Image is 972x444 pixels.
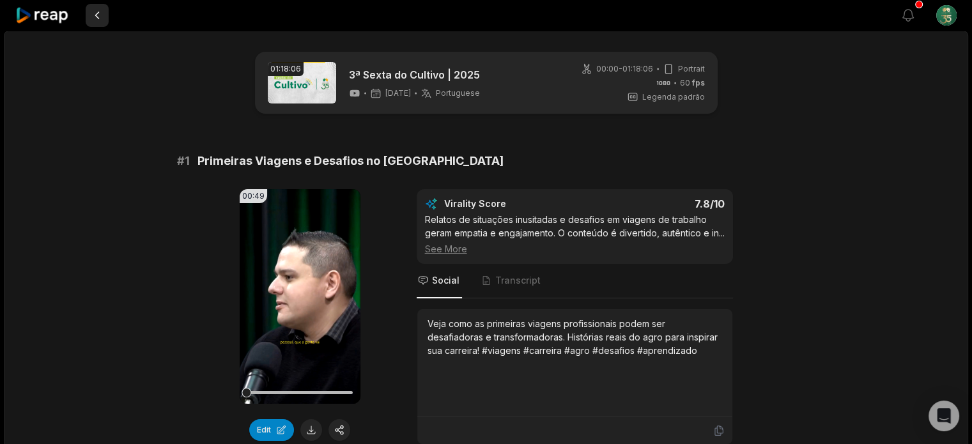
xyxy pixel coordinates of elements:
span: # 1 [177,152,190,170]
span: Social [432,274,459,287]
span: [DATE] [385,88,411,98]
span: Legenda padrão [642,91,705,103]
div: Open Intercom Messenger [929,401,959,431]
span: fps [692,78,705,88]
span: Primeiras Viagens e Desafios no [GEOGRAPHIC_DATA] [197,152,504,170]
a: 3ª Sexta do Cultivo | 2025 [349,67,480,82]
span: Portuguese [436,88,480,98]
nav: Tabs [417,264,733,298]
div: See More [425,242,725,256]
div: Relatos de situações inusitadas e desafios em viagens de trabalho geram empatia e engajamento. O ... [425,213,725,256]
span: 60 [680,77,705,89]
div: 7.8 /10 [587,197,725,210]
div: Virality Score [444,197,582,210]
span: Transcript [495,274,541,287]
button: Edit [249,419,294,441]
video: Your browser does not support mp4 format. [240,189,360,404]
span: 00:00 - 01:18:06 [596,63,653,75]
div: Veja como as primeiras viagens profissionais podem ser desafiadoras e transformadoras. Histórias ... [428,317,722,357]
span: Portrait [678,63,705,75]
